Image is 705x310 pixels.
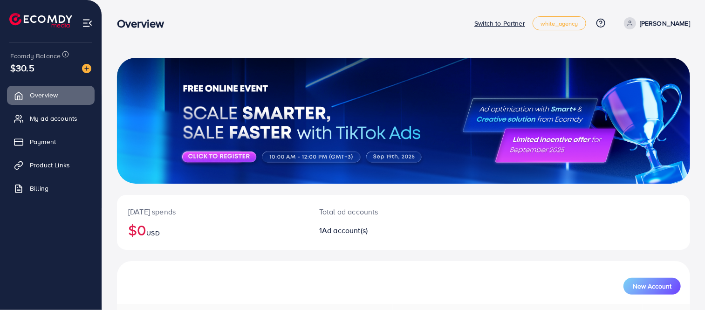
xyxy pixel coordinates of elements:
[533,16,586,30] a: white_agency
[319,226,440,235] h2: 1
[541,21,578,27] span: white_agency
[7,132,95,151] a: Payment
[7,179,95,198] a: Billing
[7,109,95,128] a: My ad accounts
[623,278,681,295] button: New Account
[117,17,171,30] h3: Overview
[30,114,77,123] span: My ad accounts
[9,13,72,28] img: logo
[665,268,698,303] iframe: Chat
[10,61,34,75] span: $30.5
[474,18,525,29] p: Switch to Partner
[128,221,297,239] h2: $0
[10,51,61,61] span: Ecomdy Balance
[30,184,48,193] span: Billing
[319,206,440,217] p: Total ad accounts
[620,17,690,29] a: [PERSON_NAME]
[30,137,56,146] span: Payment
[7,156,95,174] a: Product Links
[82,64,91,73] img: image
[30,90,58,100] span: Overview
[640,18,690,29] p: [PERSON_NAME]
[7,86,95,104] a: Overview
[633,283,671,289] span: New Account
[146,228,159,238] span: USD
[128,206,297,217] p: [DATE] spends
[322,225,368,235] span: Ad account(s)
[30,160,70,170] span: Product Links
[82,18,93,28] img: menu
